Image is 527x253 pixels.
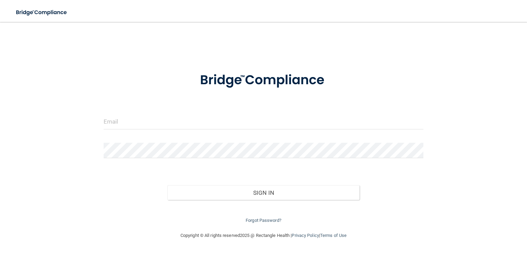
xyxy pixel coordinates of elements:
a: Privacy Policy [292,233,319,238]
div: Copyright © All rights reserved 2025 @ Rectangle Health | | [138,225,389,246]
a: Terms of Use [320,233,347,238]
a: Forgot Password? [246,218,281,223]
input: Email [104,114,423,129]
img: bridge_compliance_login_screen.278c3ca4.svg [10,5,73,20]
img: bridge_compliance_login_screen.278c3ca4.svg [186,63,341,98]
button: Sign In [167,185,359,200]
